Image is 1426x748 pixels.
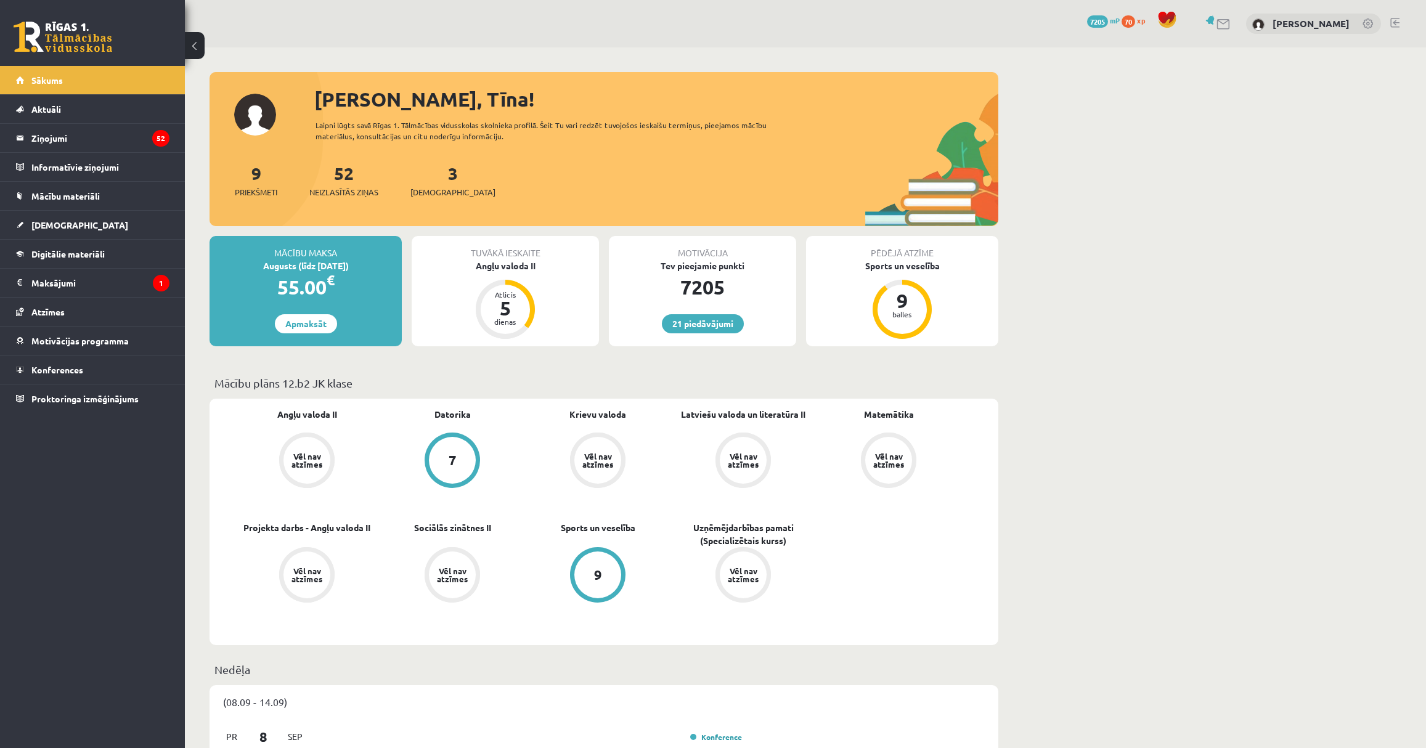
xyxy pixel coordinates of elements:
[412,259,599,272] div: Angļu valoda II
[690,732,742,742] a: Konference
[1137,15,1145,25] span: xp
[662,314,744,333] a: 21 piedāvājumi
[31,335,129,346] span: Motivācijas programma
[214,661,993,678] p: Nedēļa
[16,298,169,326] a: Atzīmes
[487,318,524,325] div: dienas
[243,521,370,534] a: Projekta darbs - Angļu valoda II
[609,272,796,302] div: 7205
[569,408,626,421] a: Krievu valoda
[31,124,169,152] legend: Ziņojumi
[681,408,805,421] a: Latviešu valoda un literatūra II
[670,547,816,605] a: Vēl nav atzīmes
[410,186,495,198] span: [DEMOGRAPHIC_DATA]
[1122,15,1135,28] span: 70
[561,521,635,534] a: Sports un veselība
[525,433,670,490] a: Vēl nav atzīmes
[1252,18,1265,31] img: Tīna Kante
[884,311,921,318] div: balles
[282,727,308,746] span: Sep
[871,452,906,468] div: Vēl nav atzīmes
[245,726,283,747] span: 8
[806,259,998,341] a: Sports un veselība 9 balles
[210,259,402,272] div: Augusts (līdz [DATE])
[16,211,169,239] a: [DEMOGRAPHIC_DATA]
[16,269,169,297] a: Maksājumi1
[290,452,324,468] div: Vēl nav atzīmes
[864,408,914,421] a: Matemātika
[210,272,402,302] div: 55.00
[434,408,471,421] a: Datorika
[210,236,402,259] div: Mācību maksa
[327,271,335,289] span: €
[314,84,998,114] div: [PERSON_NAME], Tīna!
[16,182,169,210] a: Mācību materiāli
[414,521,491,534] a: Sociālās zinātnes II
[31,269,169,297] legend: Maksājumi
[609,236,796,259] div: Motivācija
[380,433,525,490] a: 7
[16,327,169,355] a: Motivācijas programma
[234,547,380,605] a: Vēl nav atzīmes
[594,568,602,582] div: 9
[31,248,105,259] span: Digitālie materiāli
[412,236,599,259] div: Tuvākā ieskaite
[726,567,760,583] div: Vēl nav atzīmes
[235,162,277,198] a: 9Priekšmeti
[380,547,525,605] a: Vēl nav atzīmes
[31,75,63,86] span: Sākums
[609,259,796,272] div: Tev pieejamie punkti
[449,453,457,467] div: 7
[525,547,670,605] a: 9
[153,275,169,291] i: 1
[214,375,993,391] p: Mācību plāns 12.b2 JK klase
[435,567,470,583] div: Vēl nav atzīmes
[806,236,998,259] div: Pēdējā atzīme
[670,433,816,490] a: Vēl nav atzīmes
[581,452,615,468] div: Vēl nav atzīmes
[309,162,378,198] a: 52Neizlasītās ziņas
[290,567,324,583] div: Vēl nav atzīmes
[1122,15,1151,25] a: 70 xp
[16,240,169,268] a: Digitālie materiāli
[16,124,169,152] a: Ziņojumi52
[277,408,337,421] a: Angļu valoda II
[14,22,112,52] a: Rīgas 1. Tālmācības vidusskola
[1110,15,1120,25] span: mP
[31,393,139,404] span: Proktoringa izmēģinājums
[410,162,495,198] a: 3[DEMOGRAPHIC_DATA]
[16,153,169,181] a: Informatīvie ziņojumi
[726,452,760,468] div: Vēl nav atzīmes
[31,153,169,181] legend: Informatīvie ziņojumi
[31,306,65,317] span: Atzīmes
[31,190,100,201] span: Mācību materiāli
[16,356,169,384] a: Konferences
[152,130,169,147] i: 52
[670,521,816,547] a: Uzņēmējdarbības pamati (Specializētais kurss)
[219,727,245,746] span: Pr
[1087,15,1120,25] a: 7205 mP
[816,433,961,490] a: Vēl nav atzīmes
[31,219,128,230] span: [DEMOGRAPHIC_DATA]
[31,364,83,375] span: Konferences
[487,298,524,318] div: 5
[1273,17,1350,30] a: [PERSON_NAME]
[412,259,599,341] a: Angļu valoda II Atlicis 5 dienas
[884,291,921,311] div: 9
[16,384,169,413] a: Proktoringa izmēģinājums
[31,104,61,115] span: Aktuāli
[275,314,337,333] a: Apmaksāt
[316,120,789,142] div: Laipni lūgts savā Rīgas 1. Tālmācības vidusskolas skolnieka profilā. Šeit Tu vari redzēt tuvojošo...
[309,186,378,198] span: Neizlasītās ziņas
[234,433,380,490] a: Vēl nav atzīmes
[1087,15,1108,28] span: 7205
[487,291,524,298] div: Atlicis
[16,95,169,123] a: Aktuāli
[210,685,998,718] div: (08.09 - 14.09)
[806,259,998,272] div: Sports un veselība
[235,186,277,198] span: Priekšmeti
[16,66,169,94] a: Sākums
